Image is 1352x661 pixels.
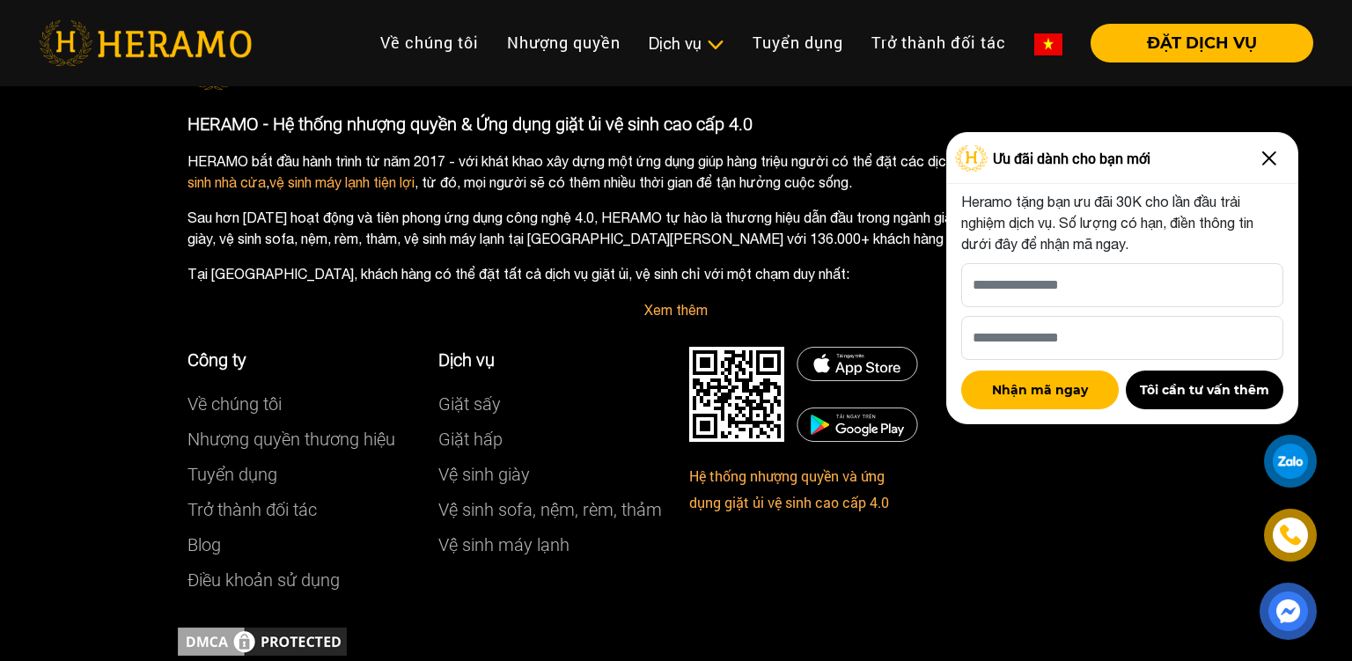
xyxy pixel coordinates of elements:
p: Dịch vụ [438,347,663,373]
a: Giặt hấp [438,429,503,450]
a: Tuyển dụng [187,464,277,485]
a: Vệ sinh sofa, nệm, rèm, thảm [438,499,662,520]
p: Sau hơn [DATE] hoạt động và tiên phong ứng dụng công nghệ 4.0, HERAMO tự hào là thương hiệu dẫn đ... [187,207,1165,249]
a: vệ sinh máy lạnh tiện lợi [269,174,415,190]
img: vn-flag.png [1034,33,1062,55]
img: Close [1255,144,1283,173]
a: Nhượng quyền [493,24,635,62]
a: Vệ sinh máy lạnh [438,534,569,555]
img: DMCA.com Protection Status [797,408,918,442]
a: Hệ thống nhượng quyền và ứng dụng giặt ủi vệ sinh cao cấp 4.0 [689,466,889,511]
p: HERAMO - Hệ thống nhượng quyền & Ứng dụng giặt ủi vệ sinh cao cấp 4.0 [187,111,1165,137]
a: phone-icon [1267,511,1315,560]
a: Blog [187,534,221,555]
a: Trở thành đối tác [187,499,317,520]
a: Về chúng tôi [366,24,493,62]
a: Trở thành đối tác [857,24,1020,62]
a: Vệ sinh giày [438,464,530,485]
p: HERAMO bắt đầu hành trình từ năm 2017 - với khát khao xây dựng một ứng dụng giúp hàng triệu người... [187,151,1165,193]
p: Tại [GEOGRAPHIC_DATA], khách hàng có thể đặt tất cả dịch vụ giặt ủi, vệ sinh chỉ với một chạm duy... [187,263,1165,284]
img: DMCA.com Protection Status [174,624,350,659]
img: DMCA.com Protection Status [689,347,784,442]
a: Về chúng tôi [187,393,282,415]
div: Dịch vụ [649,32,724,55]
button: Tôi cần tư vấn thêm [1126,371,1283,409]
p: Công ty [187,347,412,373]
img: phone-icon [1277,523,1303,548]
a: vệ sinh nhà cửa [187,153,1154,190]
a: Nhượng quyền thương hiệu [187,429,395,450]
a: Giặt sấy [438,393,501,415]
button: ĐẶT DỊCH VỤ [1091,24,1313,62]
p: Heramo tặng bạn ưu đãi 30K cho lần đầu trải nghiệm dịch vụ. Số lượng có hạn, điền thông tin dưới ... [961,191,1283,254]
img: heramo-logo.png [39,20,252,66]
a: Điều khoản sử dụng [187,569,340,591]
img: Logo [955,145,988,172]
span: Ưu đãi dành cho bạn mới [993,148,1150,169]
img: DMCA.com Protection Status [797,347,918,381]
img: subToggleIcon [706,36,724,54]
a: Tuyển dụng [738,24,857,62]
a: DMCA.com Protection Status [174,632,350,648]
a: Xem thêm [644,302,708,318]
button: Nhận mã ngay [961,371,1119,409]
a: ĐẶT DỊCH VỤ [1076,35,1313,51]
